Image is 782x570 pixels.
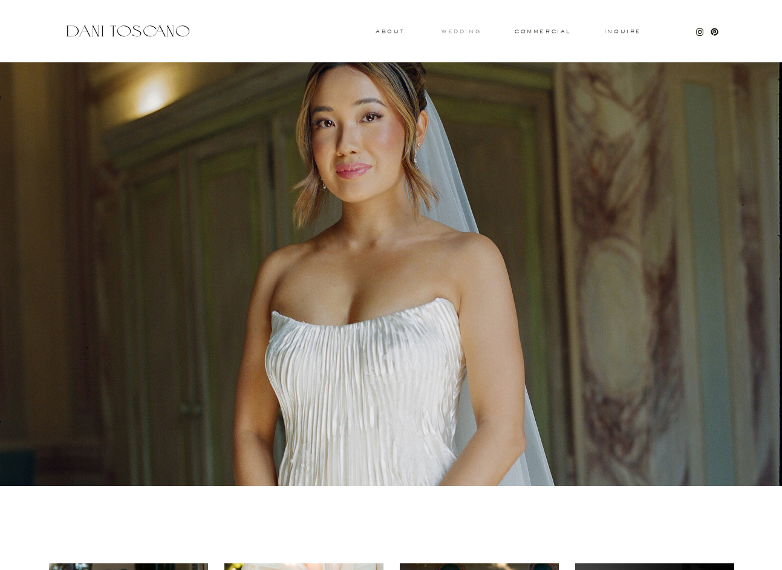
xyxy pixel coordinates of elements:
a: About [376,29,402,33]
a: wedding [442,29,481,33]
a: commercial [515,29,570,34]
a: Inquire [604,29,642,35]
